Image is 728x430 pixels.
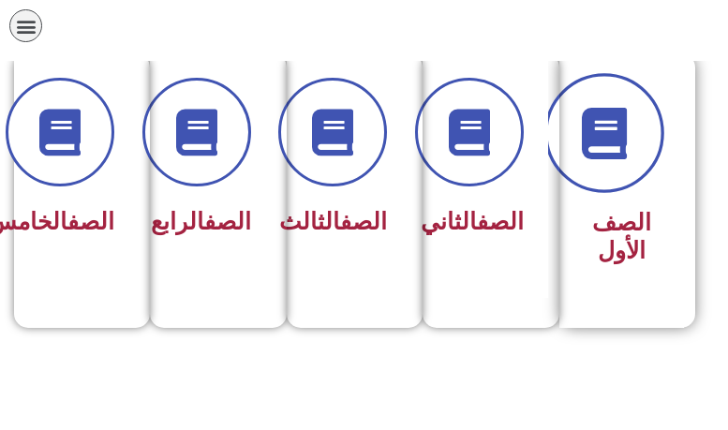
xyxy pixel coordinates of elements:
[9,9,42,42] div: כפתור פתיחת תפריט
[340,208,387,235] a: الصف
[151,208,251,235] span: الرابع
[592,209,651,264] span: الصف الأول
[477,208,524,235] a: الصف
[67,208,114,235] a: الصف
[279,208,387,235] span: الثالث
[421,208,524,235] span: الثاني
[204,208,251,235] a: الصف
